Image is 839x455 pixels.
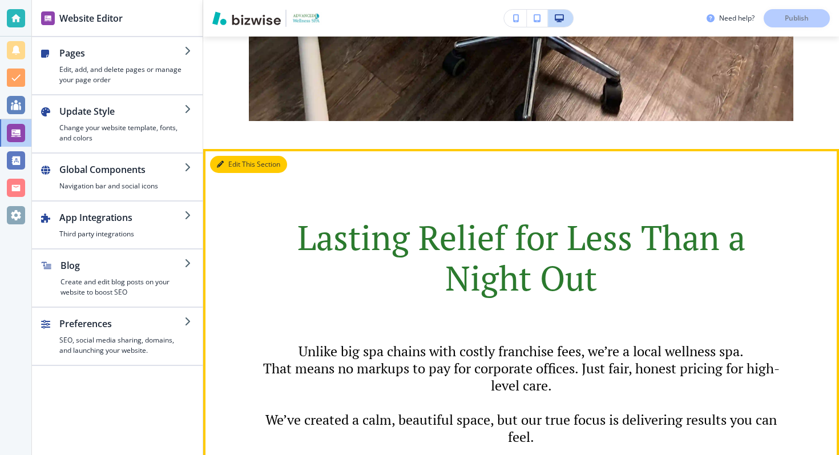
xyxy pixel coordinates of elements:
[291,12,322,24] img: Your Logo
[32,154,203,200] button: Global ComponentsNavigation bar and social icons
[253,411,789,445] p: We’ve created a calm, beautiful space, but our true focus is delivering results you can feel.
[59,317,184,331] h2: Preferences
[59,163,184,176] h2: Global Components
[59,229,184,239] h4: Third party integrations
[59,65,184,85] h4: Edit, add, and delete pages or manage your page order
[32,95,203,152] button: Update StyleChange your website template, fonts, and colors
[59,11,123,25] h2: Website Editor
[59,123,184,143] h4: Change your website template, fonts, and colors
[297,215,754,300] span: Lasting Relief for Less Than a Night Out
[59,181,184,191] h4: Navigation bar and social icons
[719,13,755,23] h3: Need help?
[253,343,789,360] p: Unlike big spa chains with costly franchise fees, we’re a local wellness spa.
[32,249,203,307] button: BlogCreate and edit blog posts on your website to boost SEO
[60,259,184,272] h2: Blog
[32,37,203,94] button: PagesEdit, add, and delete pages or manage your page order
[212,11,281,25] img: Bizwise Logo
[60,277,184,297] h4: Create and edit blog posts on your website to boost SEO
[59,211,184,224] h2: App Integrations
[41,11,55,25] img: editor icon
[210,156,287,173] button: Edit This Section
[253,360,789,394] p: That means no markups to pay for corporate offices. Just fair, honest pricing for high-level care.
[59,104,184,118] h2: Update Style
[59,46,184,60] h2: Pages
[32,308,203,365] button: PreferencesSEO, social media sharing, domains, and launching your website.
[59,335,184,356] h4: SEO, social media sharing, domains, and launching your website.
[32,202,203,248] button: App IntegrationsThird party integrations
